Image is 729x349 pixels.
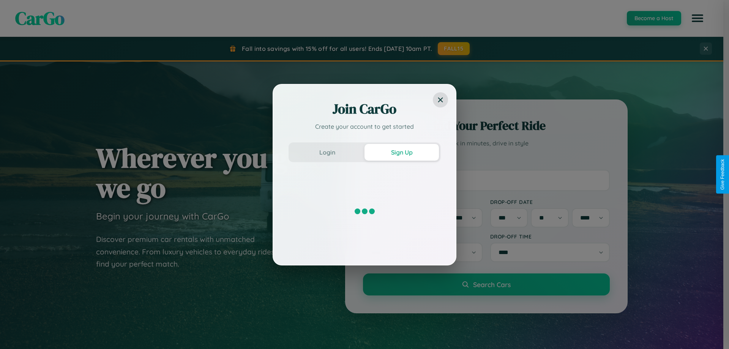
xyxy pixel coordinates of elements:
button: Sign Up [364,144,439,161]
div: Give Feedback [720,159,725,190]
iframe: Intercom live chat [8,323,26,341]
p: Create your account to get started [289,122,440,131]
button: Login [290,144,364,161]
h2: Join CarGo [289,100,440,118]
